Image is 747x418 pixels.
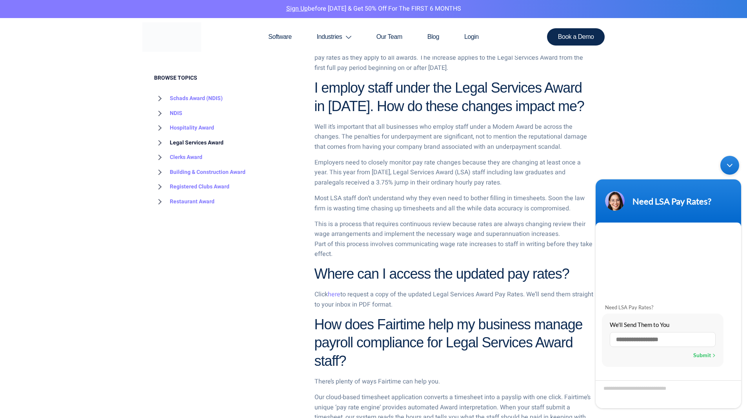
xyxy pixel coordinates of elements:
[154,179,229,194] a: Registered Clubs Award
[154,120,214,135] a: Hospitality Award
[154,75,303,209] div: BROWSE TOPICS
[154,150,202,165] a: Clerks Award
[304,18,364,56] a: Industries
[328,290,340,299] a: here
[154,91,303,209] nav: BROWSE TOPICS
[154,194,214,209] a: Restaurant Award
[558,34,594,40] span: Book a Demo
[314,158,593,188] p: Employers need to closely monitor pay rate changes because they are changing at least once a year...
[314,79,593,116] h2: I employ staff under the Legal Services Award in [DATE]. How do these changes impact me?
[154,135,224,150] a: Legal Services Award
[547,28,605,46] a: Book a Demo
[6,4,741,14] p: before [DATE] & Get 50% Off for the FIRST 6 MONTHS
[286,4,308,13] a: Sign Up
[314,122,593,152] p: Well it’s important that all businesses who employ staff under a Modern Award be across the chang...
[314,193,593,214] p: Most LSA staff don’t understand why they even need to bother filling in timesheets. Soon the law ...
[314,265,593,283] h2: Where can I access the updated pay rates?
[314,316,593,371] h2: How does Fairtime help my business manage payroll compliance for Legal Services Award staff?
[154,165,245,180] a: Building & Construction Award
[256,18,304,56] a: Software
[452,18,491,56] a: Login
[592,152,745,412] iframe: SalesIQ Chatwindow
[154,106,182,121] a: NDIS
[314,219,593,259] p: This is a process that requires continuous review because rates are always changing review their ...
[314,290,593,310] p: Click to request a copy of the updated Legal Services Award Pay Rates. We’ll send them straight t...
[364,18,415,56] a: Our Team
[154,91,223,106] a: Schads Award (NDIS)
[415,18,452,56] a: Blog
[314,377,593,387] p: There’s plenty of ways Fairtime can help you.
